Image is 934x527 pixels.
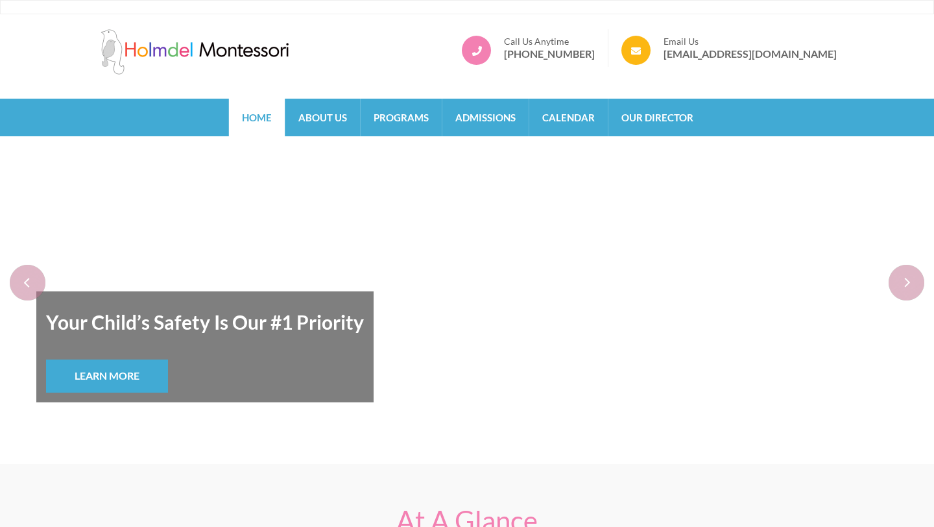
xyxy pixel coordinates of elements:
[889,265,924,300] div: next
[608,99,706,136] a: Our Director
[285,99,360,136] a: About Us
[664,47,837,60] a: [EMAIL_ADDRESS][DOMAIN_NAME]
[504,36,595,47] span: Call Us Anytime
[504,47,595,60] a: [PHONE_NUMBER]
[529,99,608,136] a: Calendar
[442,99,529,136] a: Admissions
[361,99,442,136] a: Programs
[46,360,168,393] a: Learn More
[664,36,837,47] span: Email Us
[46,301,364,343] strong: Your Child’s Safety Is Our #1 Priority
[10,265,45,300] div: prev
[97,29,292,75] img: Holmdel Montessori School
[229,99,285,136] a: Home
